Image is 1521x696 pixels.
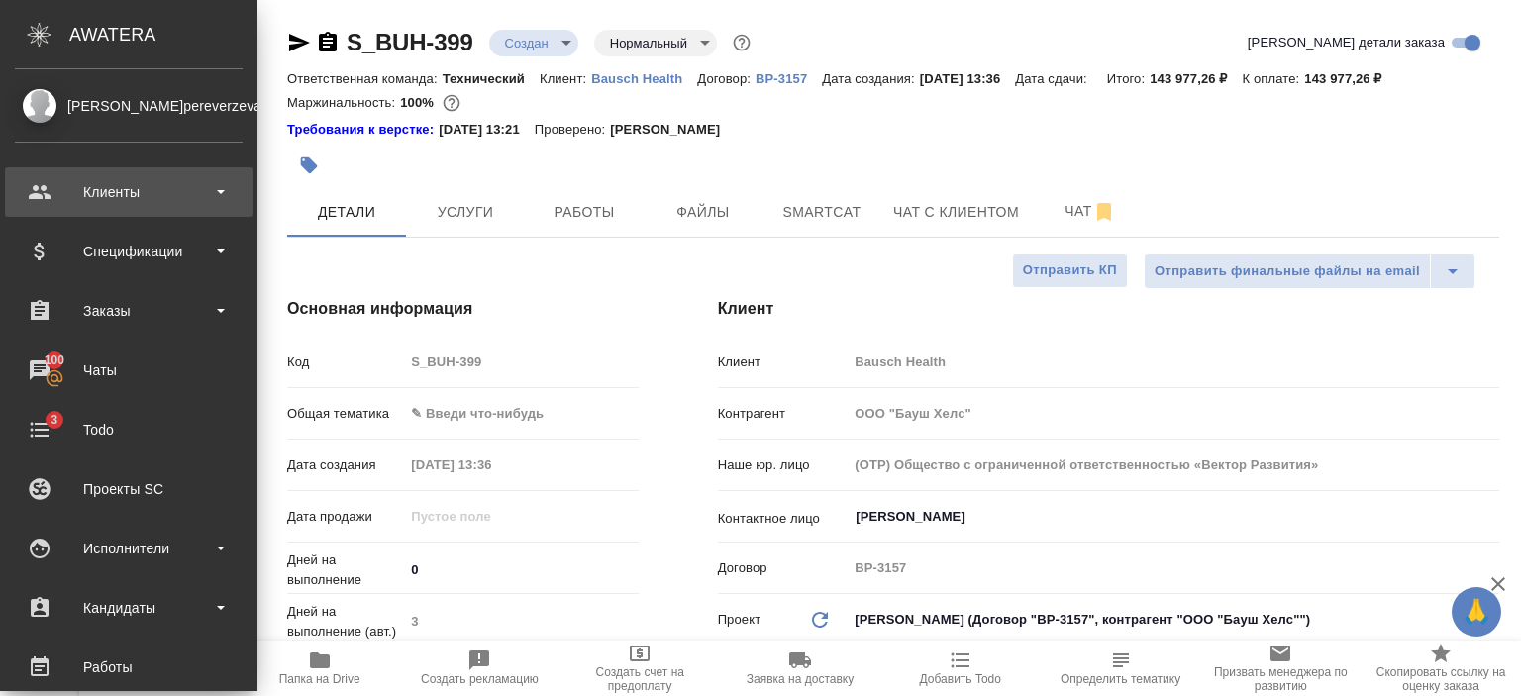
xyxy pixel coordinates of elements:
[893,200,1019,225] span: Чат с клиентом
[571,665,708,693] span: Создать счет на предоплату
[1212,665,1349,693] span: Призвать менеджера по развитию
[15,95,243,117] div: [PERSON_NAME]pereverzeva
[591,71,697,86] p: Bausch Health
[287,120,439,140] a: Требования к верстке:
[1488,515,1492,519] button: Open
[880,641,1041,696] button: Добавить Todo
[1023,259,1117,282] span: Отправить КП
[404,607,638,636] input: Пустое поле
[404,555,638,584] input: ✎ Введи что-нибудь
[15,534,243,563] div: Исполнители
[39,410,69,430] span: 3
[920,672,1001,686] span: Добавить Todo
[718,509,849,529] p: Контактное лицо
[1200,641,1361,696] button: Призвать менеджера по развитию
[287,31,311,54] button: Скопировать ссылку для ЯМессенджера
[848,348,1499,376] input: Пустое поле
[559,641,720,696] button: Создать счет на предоплату
[1092,200,1116,224] svg: Отписаться
[848,603,1499,637] div: [PERSON_NAME] (Договор "ВР-3157", контрагент "ООО "Бауш Хелс"")
[720,641,880,696] button: Заявка на доставку
[5,464,253,514] a: Проекты SC
[404,502,577,531] input: Пустое поле
[1107,71,1150,86] p: Итого:
[421,672,539,686] span: Создать рекламацию
[718,558,849,578] p: Договор
[1452,587,1501,637] button: 🙏
[316,31,340,54] button: Скопировать ссылку
[287,95,400,110] p: Маржинальность:
[287,71,443,86] p: Ответственная команда:
[287,297,639,321] h4: Основная информация
[718,404,849,424] p: Контрагент
[1361,641,1521,696] button: Скопировать ссылку на оценку заказа
[15,474,243,504] div: Проекты SC
[347,29,473,55] a: S_BUH-399
[656,200,751,225] span: Файлы
[718,297,1499,321] h4: Клиент
[697,71,756,86] p: Договор:
[15,355,243,385] div: Чаты
[540,71,591,86] p: Клиент:
[439,120,535,140] p: [DATE] 13:21
[1460,591,1493,633] span: 🙏
[489,30,578,56] div: Создан
[15,296,243,326] div: Заказы
[404,450,577,479] input: Пустое поле
[439,90,464,116] button: 0.00 RUB;
[1150,71,1242,86] p: 143 977,26 ₽
[756,69,822,86] a: ВР-3157
[287,404,404,424] p: Общая тематика
[848,450,1499,479] input: Пустое поле
[848,399,1499,428] input: Пустое поле
[1015,71,1091,86] p: Дата сдачи:
[1155,260,1420,283] span: Отправить финальные файлы на email
[537,200,632,225] span: Работы
[400,95,439,110] p: 100%
[774,200,869,225] span: Smartcat
[1144,253,1431,289] button: Отправить финальные файлы на email
[5,405,253,454] a: 3Todo
[443,71,540,86] p: Технический
[1012,253,1128,288] button: Отправить КП
[287,455,404,475] p: Дата создания
[535,120,611,140] p: Проверено:
[287,550,404,590] p: Дней на выполнение
[287,144,331,187] button: Добавить тэг
[1061,672,1180,686] span: Определить тематику
[69,15,257,54] div: AWATERA
[718,610,761,630] p: Проект
[287,120,439,140] div: Нажми, чтобы открыть папку с инструкцией
[15,415,243,445] div: Todo
[15,237,243,266] div: Спецификации
[5,643,253,692] a: Работы
[299,200,394,225] span: Детали
[400,641,560,696] button: Создать рекламацию
[591,69,697,86] a: Bausch Health
[287,507,404,527] p: Дата продажи
[729,30,755,55] button: Доп статусы указывают на важность/срочность заказа
[287,602,404,642] p: Дней на выполнение (авт.)
[404,348,638,376] input: Пустое поле
[418,200,513,225] span: Услуги
[822,71,919,86] p: Дата создания:
[718,455,849,475] p: Наше юр. лицо
[499,35,555,51] button: Создан
[594,30,717,56] div: Создан
[411,404,614,424] div: ✎ Введи что-нибудь
[1144,253,1475,289] div: split button
[920,71,1016,86] p: [DATE] 13:36
[604,35,693,51] button: Нормальный
[33,350,77,370] span: 100
[1043,199,1138,224] span: Чат
[240,641,400,696] button: Папка на Drive
[756,71,822,86] p: ВР-3157
[747,672,854,686] span: Заявка на доставку
[15,593,243,623] div: Кандидаты
[287,352,404,372] p: Код
[1243,71,1305,86] p: К оплате:
[5,346,253,395] a: 100Чаты
[1248,33,1445,52] span: [PERSON_NAME] детали заказа
[15,652,243,682] div: Работы
[1372,665,1509,693] span: Скопировать ссылку на оценку заказа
